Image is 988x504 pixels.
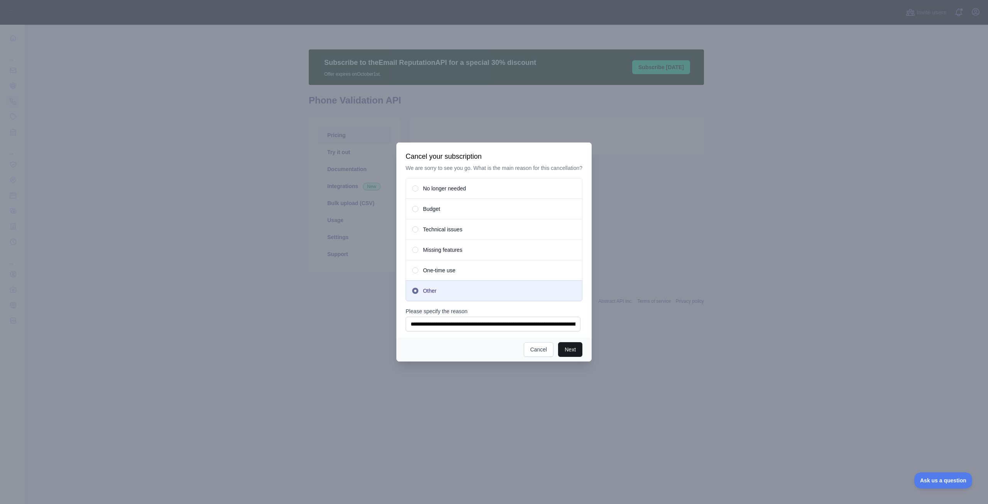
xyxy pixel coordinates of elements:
[423,205,440,213] span: Budget
[423,185,466,192] span: No longer needed
[914,472,973,489] iframe: Toggle Customer Support
[558,342,582,357] button: Next
[524,342,554,357] button: Cancel
[406,152,582,161] h3: Cancel your subscription
[423,287,436,295] span: Other
[406,307,582,315] label: Please specify the reason
[406,164,582,172] p: We are sorry to see you go. What is the main reason for this cancellation?
[423,266,455,274] span: One-time use
[423,246,462,254] span: Missing features
[423,226,462,233] span: Technical issues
